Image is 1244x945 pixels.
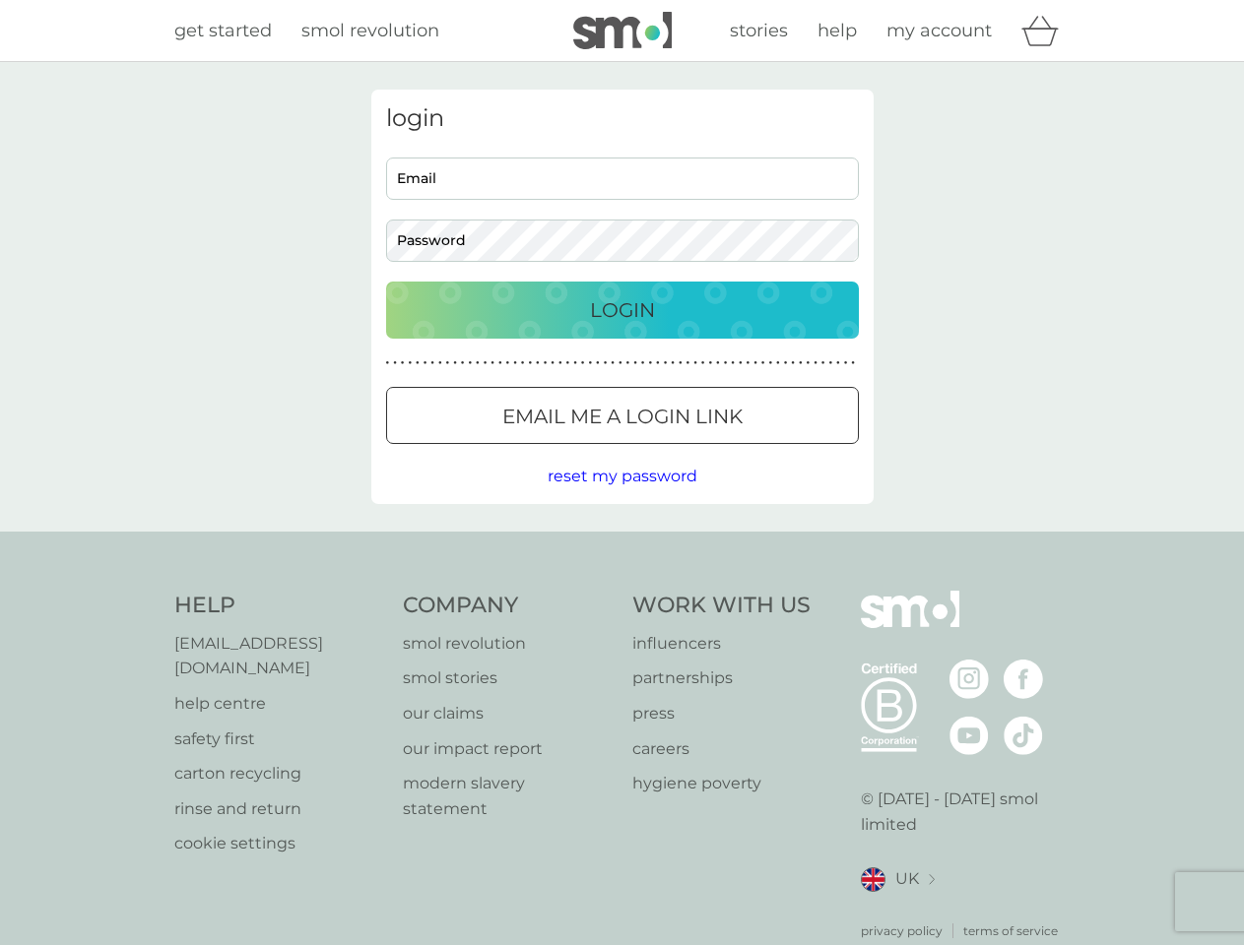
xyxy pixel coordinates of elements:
[544,358,548,368] p: ●
[424,358,427,368] p: ●
[476,358,480,368] p: ●
[844,358,848,368] p: ●
[498,358,502,368] p: ●
[701,358,705,368] p: ●
[693,358,697,368] p: ●
[174,796,384,822] a: rinse and return
[174,17,272,45] a: get started
[521,358,525,368] p: ●
[536,358,540,368] p: ●
[731,358,735,368] p: ●
[626,358,630,368] p: ●
[551,358,555,368] p: ●
[566,358,570,368] p: ●
[491,358,494,368] p: ●
[1004,660,1043,699] img: visit the smol Facebook page
[174,761,384,787] a: carton recycling
[403,631,613,657] a: smol revolution
[768,358,772,368] p: ●
[814,358,818,368] p: ●
[301,17,439,45] a: smol revolution
[174,631,384,681] a: [EMAIL_ADDRESS][DOMAIN_NAME]
[174,831,384,856] p: cookie settings
[484,358,488,368] p: ●
[573,358,577,368] p: ●
[632,736,811,762] a: careers
[174,691,384,717] a: help centre
[949,716,989,755] img: visit the smol Youtube page
[453,358,457,368] p: ●
[784,358,788,368] p: ●
[632,701,811,726] a: press
[393,358,397,368] p: ●
[632,631,811,657] a: influencers
[632,665,811,691] p: partnerships
[886,20,992,41] span: my account
[588,358,592,368] p: ●
[949,660,989,699] img: visit the smol Instagram page
[386,104,859,133] h3: login
[403,771,613,821] a: modern slavery statement
[1004,716,1043,755] img: visit the smol Tiktok page
[408,358,412,368] p: ●
[730,20,788,41] span: stories
[648,358,652,368] p: ●
[401,358,405,368] p: ●
[506,358,510,368] p: ●
[590,294,655,326] p: Login
[174,591,384,621] h4: Help
[963,921,1058,940] a: terms of service
[403,701,613,726] a: our claims
[301,20,439,41] span: smol revolution
[753,358,757,368] p: ●
[747,358,751,368] p: ●
[581,358,585,368] p: ●
[548,464,697,489] button: reset my password
[861,787,1071,837] p: © [DATE] - [DATE] smol limited
[596,358,600,368] p: ●
[174,726,384,752] a: safety first
[611,358,615,368] p: ●
[438,358,442,368] p: ●
[818,20,857,41] span: help
[861,591,959,658] img: smol
[776,358,780,368] p: ●
[468,358,472,368] p: ●
[548,467,697,485] span: reset my password
[386,282,859,339] button: Login
[502,401,743,432] p: Email me a login link
[886,17,992,45] a: my account
[604,358,608,368] p: ●
[403,736,613,762] a: our impact report
[174,20,272,41] span: get started
[461,358,465,368] p: ●
[730,17,788,45] a: stories
[558,358,562,368] p: ●
[430,358,434,368] p: ●
[818,17,857,45] a: help
[416,358,420,368] p: ●
[386,387,859,444] button: Email me a login link
[895,866,919,892] span: UK
[513,358,517,368] p: ●
[632,771,811,796] a: hygiene poverty
[446,358,450,368] p: ●
[929,874,935,885] img: select a new location
[807,358,811,368] p: ●
[619,358,622,368] p: ●
[528,358,532,368] p: ●
[632,591,811,621] h4: Work With Us
[403,591,613,621] h4: Company
[739,358,743,368] p: ●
